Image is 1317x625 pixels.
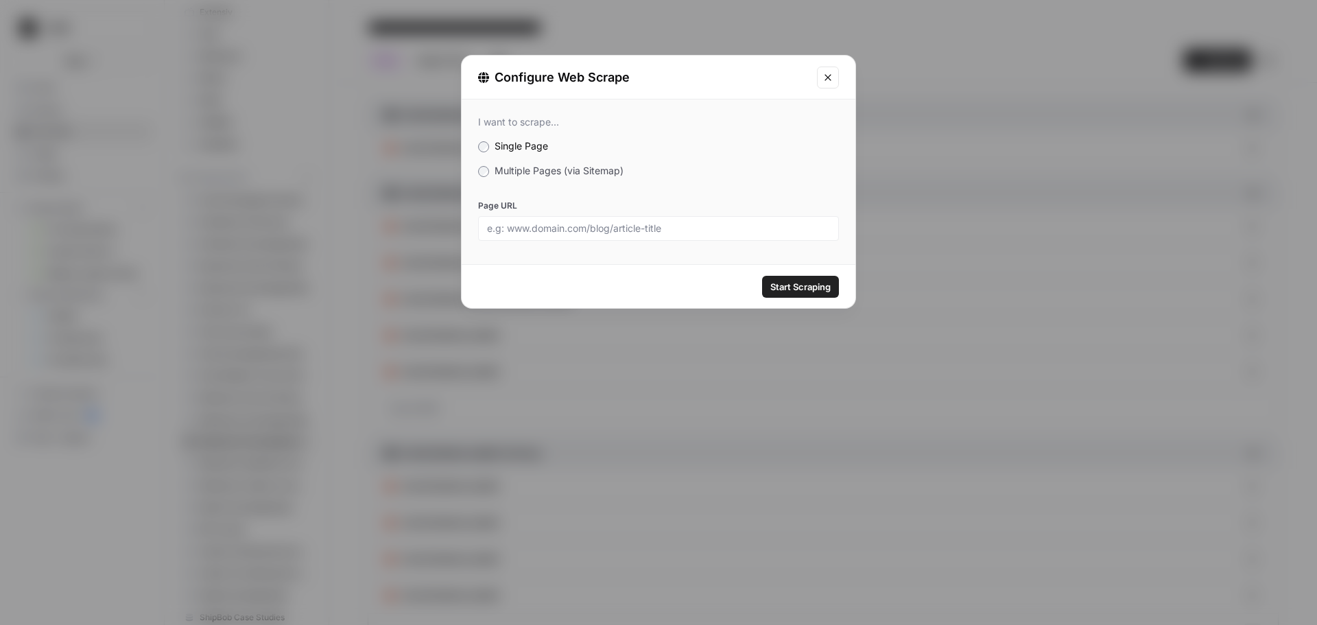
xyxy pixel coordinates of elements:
[770,280,831,294] span: Start Scraping
[478,116,839,128] div: I want to scrape...
[478,166,489,177] input: Multiple Pages (via Sitemap)
[495,165,624,176] span: Multiple Pages (via Sitemap)
[495,140,548,152] span: Single Page
[478,200,839,212] label: Page URL
[487,222,830,235] input: e.g: www.domain.com/blog/article-title
[478,68,809,87] div: Configure Web Scrape
[478,141,489,152] input: Single Page
[762,276,839,298] button: Start Scraping
[817,67,839,89] button: Close modal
